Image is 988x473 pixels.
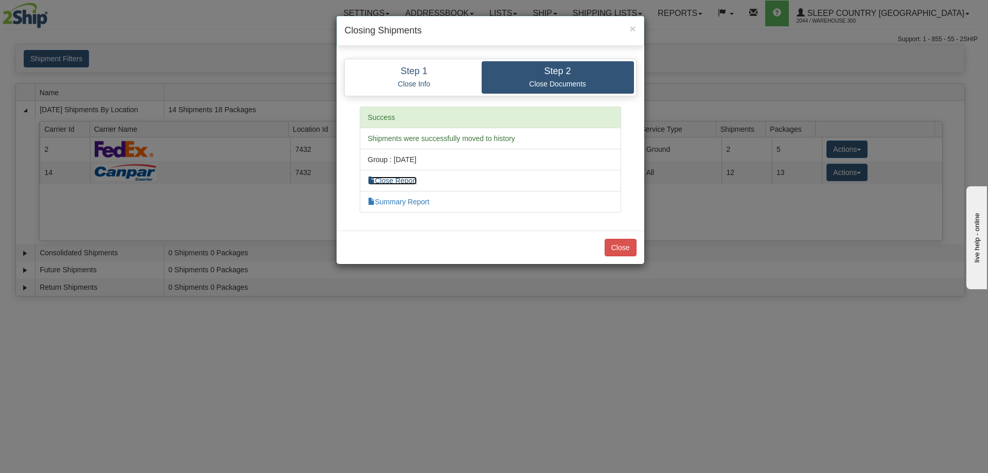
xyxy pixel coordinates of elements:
[368,198,430,206] a: Summary Report
[360,149,621,170] li: Group : [DATE]
[355,66,474,77] h4: Step 1
[355,79,474,89] p: Close Info
[345,24,636,38] h4: Closing Shipments
[629,23,636,34] span: ×
[347,61,482,94] a: Step 1 Close Info
[360,128,621,149] li: Shipments were successfully moved to history
[629,23,636,34] button: Close
[482,61,634,94] a: Step 2 Close Documents
[489,66,626,77] h4: Step 2
[489,79,626,89] p: Close Documents
[8,9,95,16] div: live help - online
[605,239,637,256] button: Close
[360,107,621,128] li: Success
[964,184,987,289] iframe: chat widget
[368,177,417,185] a: Close Report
